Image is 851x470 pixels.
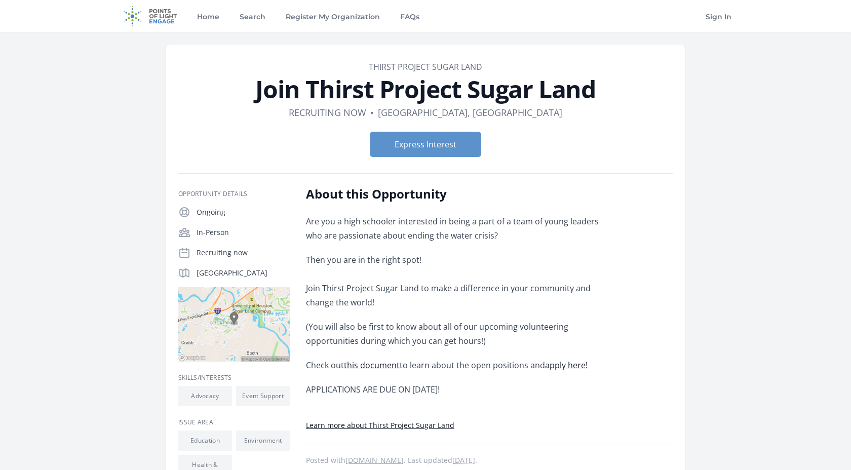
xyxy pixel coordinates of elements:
[197,268,290,278] p: [GEOGRAPHIC_DATA]
[306,320,602,348] p: (You will also be first to know about all of our upcoming volunteering opportunities during which...
[370,132,481,157] button: Express Interest
[306,456,673,464] p: Posted with . Last updated .
[306,253,602,309] p: Then you are in the right spot! Join Thirst Project Sugar Land to make a difference in your commu...
[452,455,475,465] abbr: Mon, Jan 30, 2023 5:13 AM
[344,360,400,371] a: this document
[369,61,482,72] a: Thirst Project Sugar Land
[178,374,290,382] h3: Skills/Interests
[236,430,290,451] li: Environment
[345,455,404,465] a: [DOMAIN_NAME]
[178,77,673,101] h1: Join Thirst Project Sugar Land
[378,105,562,120] dd: [GEOGRAPHIC_DATA], [GEOGRAPHIC_DATA]
[306,214,602,243] p: Are you a high schooler interested in being a part of a team of young leaders who are passionate ...
[178,430,232,451] li: Education
[236,386,290,406] li: Event Support
[306,420,454,430] a: Learn more about Thirst Project Sugar Land
[306,186,602,202] h2: About this Opportunity
[306,382,602,397] p: APPLICATIONS ARE DUE ON [DATE]!
[545,360,588,371] a: apply here!
[178,287,290,362] img: Map
[178,190,290,198] h3: Opportunity Details
[178,418,290,426] h3: Issue area
[178,386,232,406] li: Advocacy
[197,207,290,217] p: Ongoing
[289,105,366,120] dd: Recruiting now
[370,105,374,120] div: •
[197,248,290,258] p: Recruiting now
[197,227,290,238] p: In-Person
[306,358,602,372] p: Check out to learn about the open positions and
